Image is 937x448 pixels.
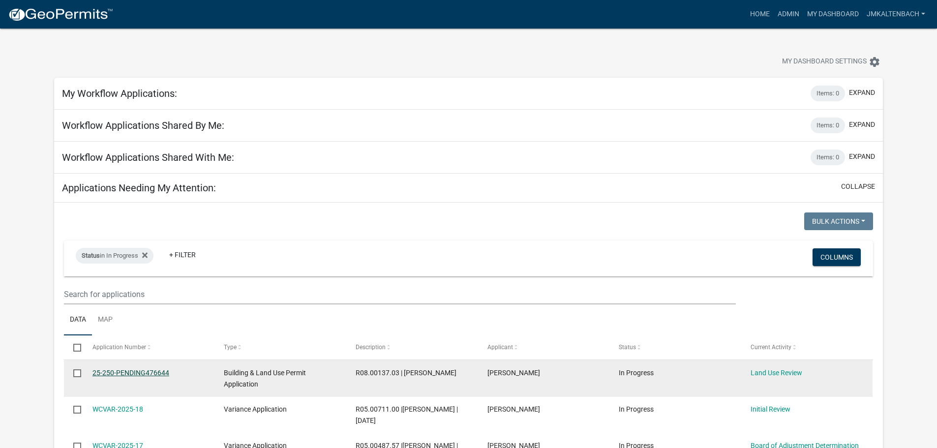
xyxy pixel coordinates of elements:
[62,119,224,131] h5: Workflow Applications Shared By Me:
[346,335,478,359] datatable-header-cell: Description
[774,52,888,71] button: My Dashboard Settingssettings
[619,369,654,377] span: In Progress
[62,182,216,194] h5: Applications Needing My Attention:
[813,248,861,266] button: Columns
[92,304,119,336] a: Map
[82,252,100,259] span: Status
[849,119,875,130] button: expand
[478,335,609,359] datatable-header-cell: Applicant
[64,335,83,359] datatable-header-cell: Select
[161,246,204,264] a: + Filter
[62,88,177,99] h5: My Workflow Applications:
[849,88,875,98] button: expand
[92,405,143,413] a: WCVAR-2025-18
[863,5,929,24] a: jmkaltenbach
[64,304,92,336] a: Data
[83,335,215,359] datatable-header-cell: Application Number
[92,344,146,351] span: Application Number
[811,118,845,133] div: Items: 0
[811,149,845,165] div: Items: 0
[619,344,636,351] span: Status
[619,405,654,413] span: In Progress
[487,344,513,351] span: Applicant
[774,5,803,24] a: Admin
[803,5,863,24] a: My Dashboard
[224,344,237,351] span: Type
[487,369,540,377] span: Jerry Allers
[64,284,735,304] input: Search for applications
[751,369,802,377] a: Land Use Review
[214,335,346,359] datatable-header-cell: Type
[92,369,169,377] a: 25-250-PENDING476644
[751,405,790,413] a: Initial Review
[224,369,306,388] span: Building & Land Use Permit Application
[841,181,875,192] button: collapse
[62,151,234,163] h5: Workflow Applications Shared With Me:
[869,56,880,68] i: settings
[76,248,153,264] div: in In Progress
[609,335,741,359] datatable-header-cell: Status
[487,405,540,413] span: Joseph Hines
[811,86,845,101] div: Items: 0
[751,344,791,351] span: Current Activity
[224,405,287,413] span: Variance Application
[849,151,875,162] button: expand
[356,369,456,377] span: R08.00137.03 | ANDREW E MULLENBACH
[746,5,774,24] a: Home
[741,335,873,359] datatable-header-cell: Current Activity
[782,56,867,68] span: My Dashboard Settings
[804,212,873,230] button: Bulk Actions
[356,405,458,424] span: R05.00711.00 |Joseph Hines | 09/08/2025
[356,344,386,351] span: Description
